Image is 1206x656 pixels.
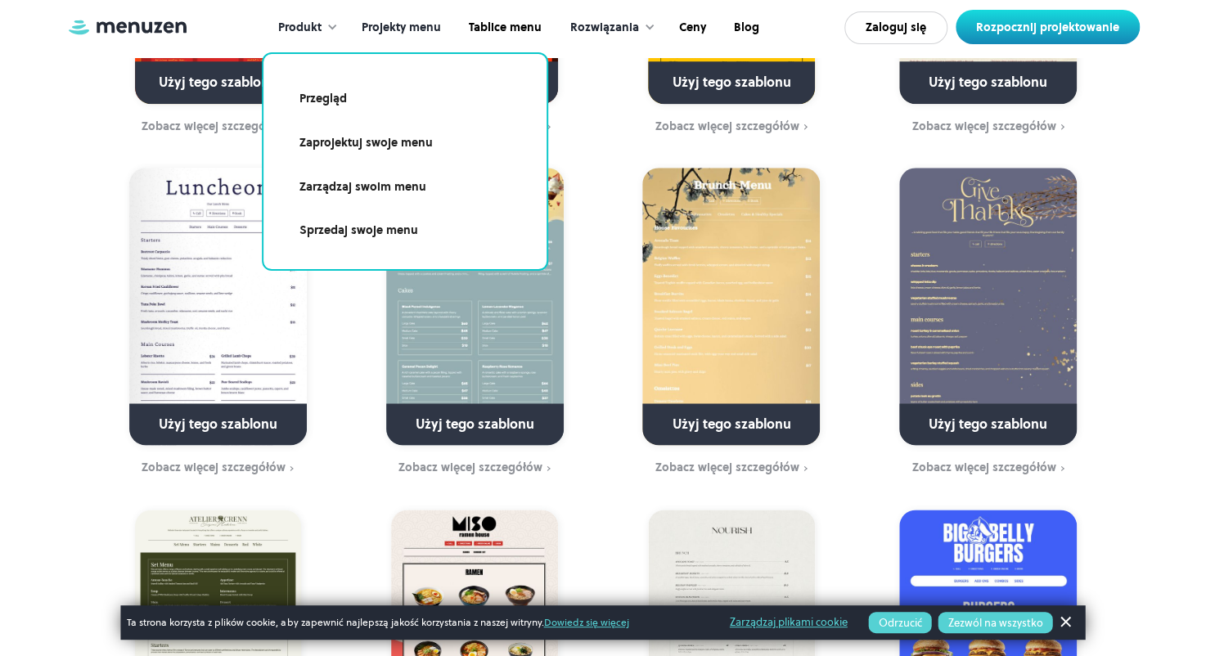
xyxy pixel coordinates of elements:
[346,2,453,53] a: Projekty menu
[912,119,1056,133] div: Zobacz więcej szczegółów
[614,459,850,477] a: Zobacz więcej szczegółów
[664,2,718,53] a: Ceny
[278,19,322,37] div: Produkt
[129,168,307,445] a: Użyj tego szablonu
[283,124,527,162] a: Zaprojektuj swoje menu
[642,168,820,445] a: Użyj tego szablonu
[142,461,286,474] div: Zobacz więcej szczegółów
[655,461,799,474] div: Zobacz więcej szczegółów
[142,119,286,133] div: Zobacz więcej szczegółów
[570,19,639,37] div: Rozwiązania
[718,2,772,53] a: Blog
[386,168,564,445] a: Użyj tego szablonu
[912,461,1056,474] div: Zobacz więcej szczegółów
[262,2,346,53] div: Produkt
[870,459,1106,477] a: Zobacz więcej szczegółów
[262,52,548,271] nav: Produkt
[127,615,706,630] span: Ta strona korzysta z plików cookie, aby zapewnić najlepszą jakość korzystania z naszej witryny.
[899,168,1077,445] a: Użyj tego szablonu
[100,118,336,136] a: Zobacz więcej szczegółów
[357,459,593,477] a: Zobacz więcej szczegółów
[283,212,527,249] a: Sprzedaj swoje menu
[283,168,527,206] a: Zarządzaj swoim menu
[844,11,947,44] a: Zaloguj się
[614,118,850,136] a: Zobacz więcej szczegółów
[554,2,664,53] div: Rozwiązania
[453,2,554,53] a: Tablice menu
[730,613,848,631] a: Zarządzaj plikami cookie
[956,10,1140,44] a: Rozpocznij projektowanie
[870,118,1106,136] a: Zobacz więcej szczegółów
[398,461,542,474] div: Zobacz więcej szczegółów
[1053,610,1078,635] a: Odrzuć baner
[655,119,799,133] div: Zobacz więcej szczegółów
[100,459,336,477] a: Zobacz więcej szczegółów
[543,615,628,629] a: Dowiedz się więcej
[938,612,1053,633] button: Zezwól na wszystko
[869,612,932,633] button: Odrzucić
